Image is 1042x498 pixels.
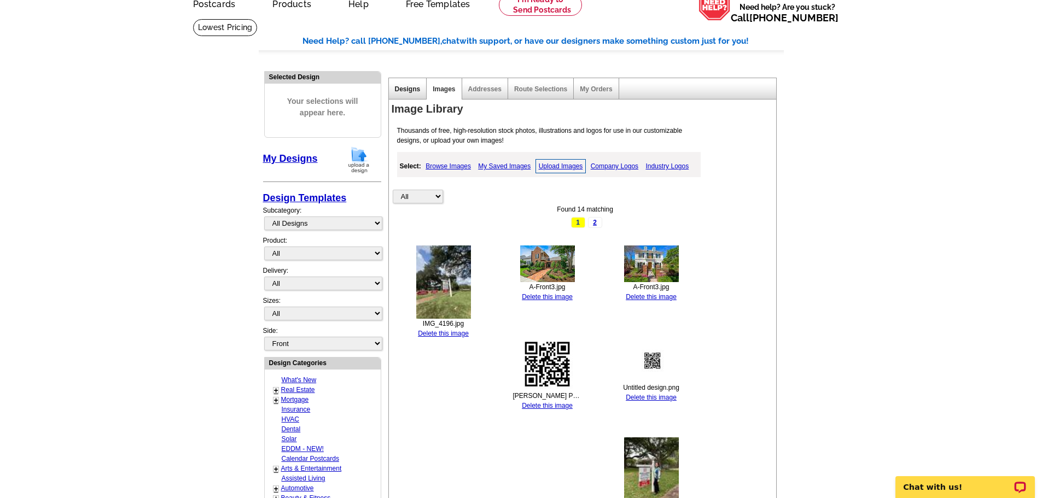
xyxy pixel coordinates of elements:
a: Real Estate [281,386,315,394]
a: + [274,484,278,493]
img: upload-design [345,146,373,174]
div: Design Categories [265,358,381,368]
a: Automotive [281,484,314,492]
a: My Designs [263,153,318,164]
iframe: LiveChat chat widget [888,464,1042,498]
a: Delete this image [626,293,677,301]
a: 2 [588,217,602,228]
div: Selected Design [265,72,381,82]
a: Company Logos [588,160,641,173]
span: 1 [571,217,585,228]
a: HVAC [282,415,299,423]
a: Mortgage [281,396,309,403]
div: A-Front3.jpg [513,282,582,292]
div: Sizes: [263,296,381,326]
span: Call [731,12,839,24]
div: IMG_4196.jpg [409,319,478,329]
div: [PERSON_NAME] Partners QR.png [513,391,582,401]
a: Upload Images [535,159,586,173]
a: + [274,386,278,395]
a: Delete this image [626,394,677,401]
a: + [274,396,278,405]
a: Design Templates [263,192,347,203]
a: Arts & Entertainment [281,465,342,472]
div: Side: [263,326,381,351]
a: Assisted Living [282,474,325,482]
img: thumb-689e159390f7e.jpg [520,245,575,282]
span: Your selections will appear here. [273,85,372,130]
a: Solar [282,435,297,443]
div: Untitled design.png [617,383,686,392]
a: Delete this image [522,402,573,409]
div: Found 14 matching [392,204,779,214]
a: Industry Logos [643,160,691,173]
div: Need Help? call [PHONE_NUMBER], with support, or have our designers make something custom just fo... [302,35,784,48]
a: Route Selections [514,85,567,93]
a: Calendar Postcards [282,455,339,462]
a: My Saved Images [475,160,533,173]
a: Delete this image [418,330,469,337]
a: EDDM - NEW! [282,445,324,453]
a: What's New [282,376,317,384]
span: Need help? Are you stuck? [731,2,844,24]
a: Images [433,85,455,93]
img: thumb-689e15667a539.jpg [624,245,679,282]
a: Dental [282,425,301,433]
div: Subcategory: [263,206,381,236]
a: Browse Images [423,160,474,173]
a: [PHONE_NUMBER] [749,12,839,24]
div: A-Front3.jpg [617,282,686,292]
a: Insurance [282,406,311,413]
a: + [274,465,278,473]
img: thumb-68a4bd839270d.jpg [416,245,471,318]
div: Delivery: [263,266,381,296]
img: thumb-689390b2944d5.jpg [624,337,679,383]
a: Delete this image [522,293,573,301]
div: Product: [263,236,381,266]
h1: Image Library [392,103,779,115]
strong: Select: [400,162,421,170]
a: Addresses [468,85,502,93]
span: chat [442,36,459,46]
p: Thousands of free, high-resolution stock photos, illustrations and logos for use in our customiza... [392,126,705,145]
a: Designs [395,85,421,93]
a: My Orders [580,85,612,93]
img: thumb-689392ab75c74.jpg [520,337,575,391]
